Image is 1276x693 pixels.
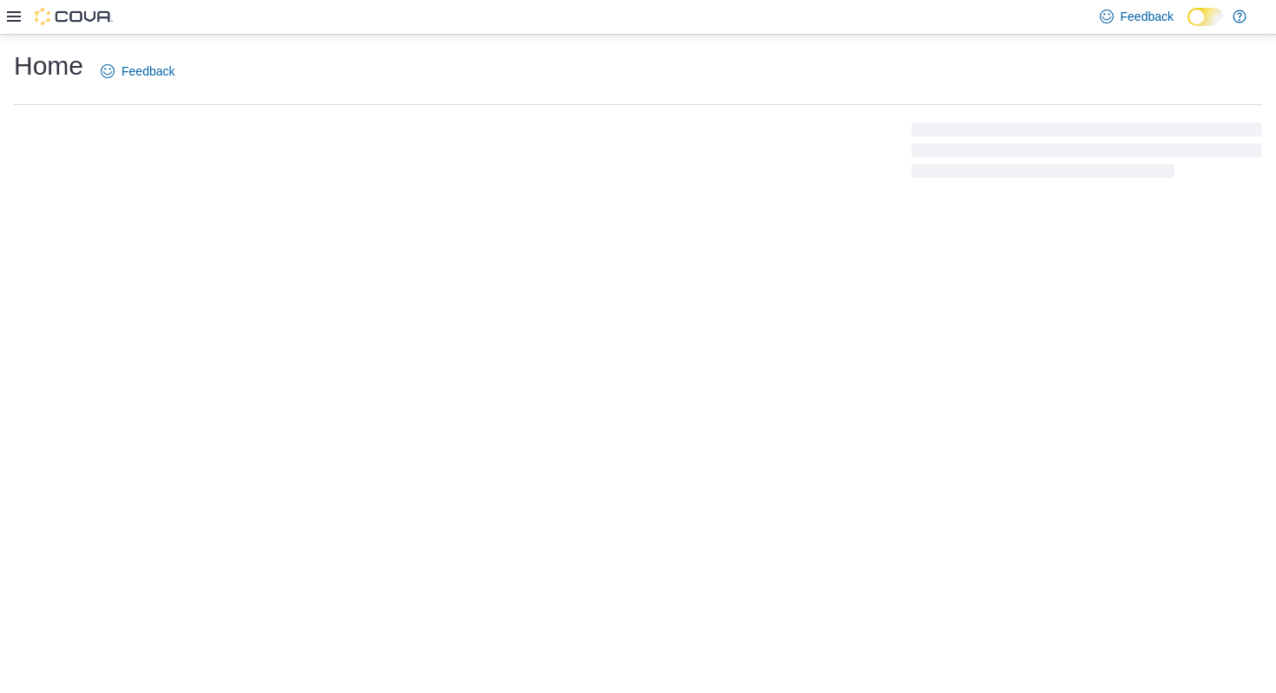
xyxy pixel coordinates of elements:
h1: Home [14,49,83,83]
span: Feedback [122,63,174,80]
span: Loading [911,126,1262,181]
input: Dark Mode [1187,8,1224,26]
span: Dark Mode [1187,26,1188,27]
img: Cova [35,8,113,25]
span: Feedback [1121,8,1174,25]
a: Feedback [94,54,181,89]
